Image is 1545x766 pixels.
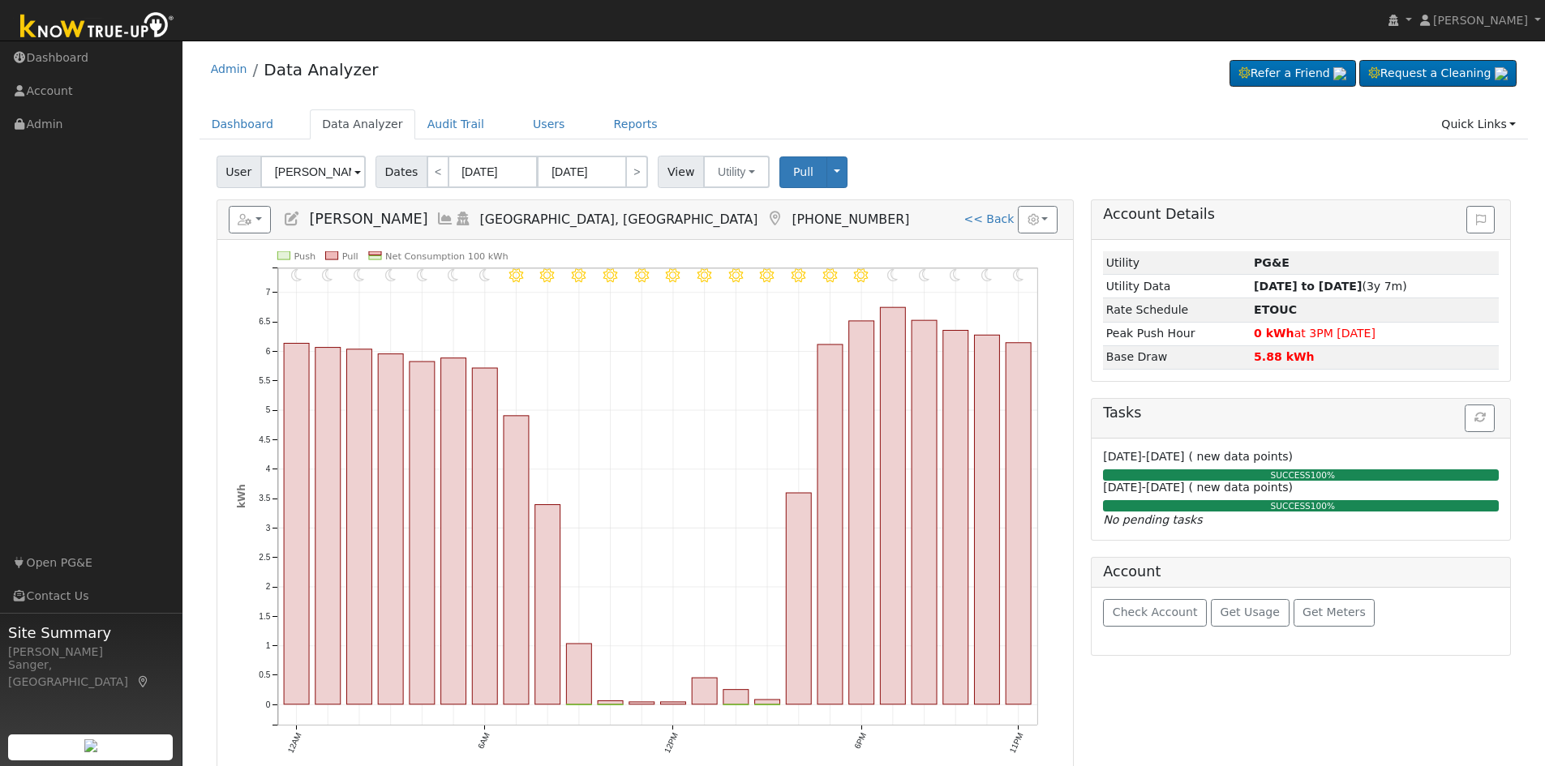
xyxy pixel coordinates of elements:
text: Net Consumption 100 kWh [385,251,509,262]
text: 4.5 [259,435,270,444]
i: 7AM - Clear [509,268,523,282]
i: 4AM - Clear [416,268,427,282]
text: 0 [265,700,270,709]
a: Request a Cleaning [1359,60,1517,88]
div: SUCCESS [1099,469,1506,482]
i: No pending tasks [1103,513,1202,526]
text: 1.5 [259,612,270,621]
button: Get Usage [1211,599,1290,627]
i: 7PM - Clear [887,268,899,282]
rect: onclick="" [284,344,309,704]
i: 6PM - Clear [854,268,868,282]
rect: onclick="" [598,704,623,705]
td: Base Draw [1103,345,1251,369]
td: Peak Push Hour [1103,322,1251,345]
button: Get Meters [1294,599,1375,627]
i: 9PM - Clear [950,268,961,282]
a: < [427,156,449,188]
rect: onclick="" [943,331,968,704]
span: [GEOGRAPHIC_DATA], [GEOGRAPHIC_DATA] [480,212,758,227]
rect: onclick="" [410,362,435,704]
rect: onclick="" [754,704,779,705]
strong: 0 kWh [1254,327,1294,340]
i: 12PM - Clear [666,268,680,282]
rect: onclick="" [504,416,529,704]
rect: onclick="" [315,348,341,704]
img: Know True-Up [12,9,182,45]
rect: onclick="" [346,349,371,704]
span: Get Usage [1221,606,1280,618]
text: 1 [265,641,270,650]
img: retrieve [1333,67,1346,80]
i: 12AM - Clear [291,268,303,282]
i: 3AM - Clear [385,268,397,282]
a: > [625,156,648,188]
div: [PERSON_NAME] [8,644,174,661]
rect: onclick="" [723,704,749,705]
a: Quick Links [1429,109,1528,139]
i: 4PM - Clear [792,268,805,282]
span: ( new data points) [1189,450,1293,463]
i: 6AM - Clear [479,268,491,282]
rect: onclick="" [378,354,403,704]
rect: onclick="" [912,320,937,704]
i: 8AM - Clear [540,268,554,282]
rect: onclick="" [660,702,685,704]
strong: 5.88 kWh [1254,350,1315,363]
text: 5.5 [259,376,270,385]
i: 3PM - Clear [760,268,774,282]
td: at 3PM [DATE] [1251,322,1500,345]
td: Utility [1103,251,1251,275]
strong: X [1254,303,1297,316]
h5: Account Details [1103,206,1499,223]
rect: onclick="" [566,704,591,705]
span: [DATE]-[DATE] [1103,450,1184,463]
a: Map [136,675,151,688]
rect: onclick="" [598,701,623,704]
rect: onclick="" [472,368,497,704]
span: Get Meters [1303,606,1366,618]
text: 0.5 [259,671,270,680]
span: 100% [1311,470,1335,480]
rect: onclick="" [786,493,811,704]
rect: onclick="" [880,307,905,704]
span: Dates [376,156,427,188]
rect: onclick="" [440,358,466,704]
text: Push [294,251,315,262]
h5: Tasks [1103,404,1499,422]
i: 11PM - Clear [1013,268,1024,282]
a: Data Analyzer [264,60,378,79]
rect: onclick="" [1006,343,1031,704]
a: Login As (last 09/05/2025 11:33:00 AM) [454,211,472,227]
a: Admin [211,62,247,75]
a: Reports [602,109,670,139]
span: [DATE]-[DATE] [1103,481,1184,494]
strong: ID: 13842435, authorized: 03/12/24 [1254,256,1290,269]
div: SUCCESS [1099,500,1506,513]
i: 5AM - Clear [448,268,459,282]
text: 12AM [285,731,303,754]
button: Utility [703,156,770,188]
i: 8PM - Clear [919,268,930,282]
rect: onclick="" [849,321,874,704]
a: Data Analyzer [310,109,415,139]
span: [PERSON_NAME] [1433,14,1528,27]
text: 2.5 [259,553,270,562]
text: 3.5 [259,494,270,503]
rect: onclick="" [754,700,779,704]
span: 100% [1311,501,1335,511]
text: 6.5 [259,318,270,327]
a: Multi-Series Graph [436,211,454,227]
span: [PHONE_NUMBER] [792,212,909,227]
rect: onclick="" [692,678,717,704]
button: Issue History [1466,206,1495,233]
i: 2PM - Clear [729,268,743,282]
a: Audit Trail [415,109,496,139]
td: Rate Schedule [1103,298,1251,322]
i: 10AM - Clear [603,268,617,282]
a: << Back [963,212,1014,225]
text: 4 [265,464,270,473]
button: Refresh [1465,404,1495,432]
span: Pull [793,165,813,178]
text: Pull [341,251,358,262]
